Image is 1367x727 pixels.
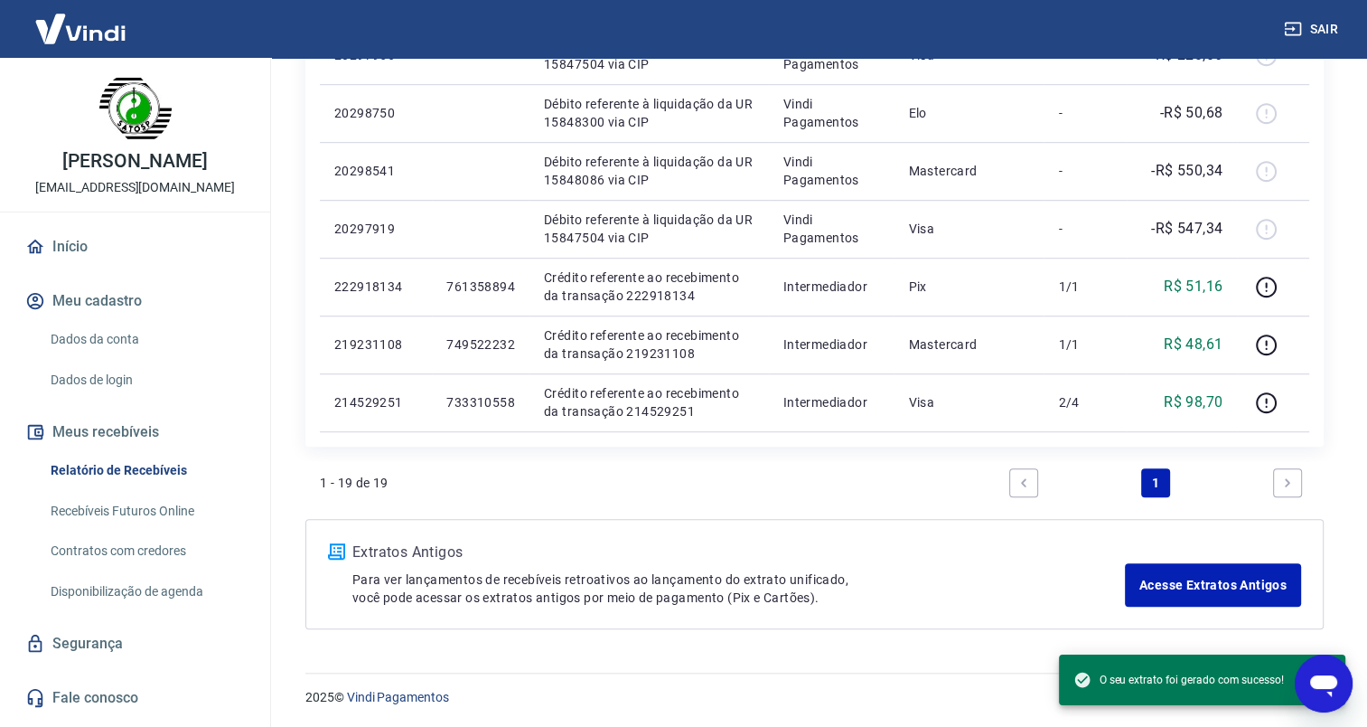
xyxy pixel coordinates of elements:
p: - [1058,104,1111,122]
p: Débito referente à liquidação da UR 15848086 via CIP [544,153,754,189]
p: 1/1 [1058,278,1111,296]
p: Vindi Pagamentos [783,211,880,247]
button: Sair [1280,13,1345,46]
button: Meus recebíveis [22,412,248,452]
p: Crédito referente ao recebimento da transação 219231108 [544,326,754,363]
a: Next page [1273,468,1302,497]
p: -R$ 550,34 [1151,160,1222,182]
p: Vindi Pagamentos [783,95,880,131]
p: Débito referente à liquidação da UR 15847504 via CIP [544,211,754,247]
p: Para ver lançamentos de recebíveis retroativos ao lançamento do extrato unificado, você pode aces... [352,571,1125,607]
a: Dados de login [43,362,248,399]
p: Vindi Pagamentos [783,153,880,189]
a: Page 1 is your current page [1141,468,1170,497]
a: Dados da conta [43,321,248,358]
img: ícone [328,543,345,560]
p: R$ 51,16 [1164,276,1222,297]
p: 214529251 [334,393,417,411]
a: Disponibilização de agenda [43,573,248,610]
span: O seu extrato foi gerado com sucesso! [1073,671,1284,689]
p: Débito referente à liquidação da UR 15848300 via CIP [544,95,754,131]
p: Pix [908,278,1029,296]
p: R$ 48,61 [1164,334,1222,355]
a: Acesse Extratos Antigos [1125,563,1301,607]
p: Extratos Antigos [352,542,1125,563]
p: 20298541 [334,162,417,180]
p: 1 - 19 de 19 [320,474,389,492]
ul: Pagination [1002,461,1309,505]
p: - [1058,162,1111,180]
a: Recebíveis Futuros Online [43,493,248,530]
p: Intermediador [783,278,880,296]
a: Vindi Pagamentos [347,690,449,704]
p: 20298750 [334,104,417,122]
p: 733310558 [446,393,515,411]
p: 1/1 [1058,335,1111,354]
p: 2025 © [305,688,1324,707]
p: Elo [908,104,1029,122]
p: 2/4 [1058,393,1111,411]
img: 05f77479-e145-444d-9b3c-0aaf0a3ab483.jpeg [99,72,172,145]
p: 222918134 [334,278,417,296]
a: Segurança [22,624,248,664]
p: 20297919 [334,220,417,238]
a: Início [22,227,248,267]
p: Crédito referente ao recebimento da transação 214529251 [544,384,754,420]
a: Fale conosco [22,678,248,718]
p: [PERSON_NAME] [62,152,207,171]
p: Visa [908,220,1029,238]
p: 749522232 [446,335,515,354]
p: 761358894 [446,278,515,296]
p: Crédito referente ao recebimento da transação 222918134 [544,269,754,305]
p: Visa [908,393,1029,411]
p: -R$ 50,68 [1160,102,1223,124]
p: Mastercard [908,162,1029,180]
img: Vindi [22,1,139,56]
a: Previous page [1009,468,1038,497]
iframe: Botão para abrir a janela de mensagens [1295,655,1353,713]
a: Contratos com credores [43,533,248,570]
p: Intermediador [783,335,880,354]
button: Meu cadastro [22,281,248,321]
p: Intermediador [783,393,880,411]
p: 219231108 [334,335,417,354]
p: Mastercard [908,335,1029,354]
p: - [1058,220,1111,238]
p: -R$ 547,34 [1151,218,1222,240]
p: R$ 98,70 [1164,392,1222,413]
a: Relatório de Recebíveis [43,452,248,489]
p: [EMAIL_ADDRESS][DOMAIN_NAME] [35,178,235,197]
